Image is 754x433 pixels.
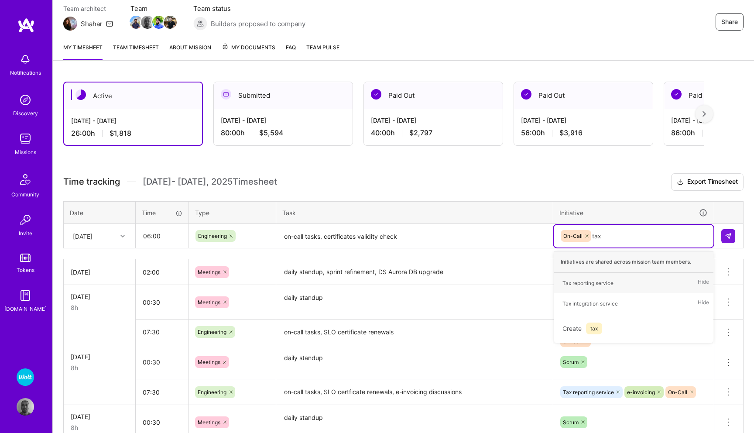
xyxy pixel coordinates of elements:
[198,299,220,306] span: Meetings
[277,286,552,319] textarea: daily standup
[627,389,655,395] span: e-invoicing
[63,43,103,60] a: My timesheet
[721,17,738,26] span: Share
[143,176,277,187] span: [DATE] - [DATE] , 2025 Timesheet
[152,16,165,29] img: Team Member Avatar
[222,43,275,52] span: My Documents
[277,225,552,248] textarea: on-call tasks, certificates validity check
[364,82,503,109] div: Paid Out
[130,15,142,30] a: Team Member Avatar
[81,19,103,28] div: Shahar
[559,128,583,137] span: $3,916
[371,116,496,125] div: [DATE] - [DATE]
[214,82,353,109] div: Submitted
[306,44,339,51] span: Team Pulse
[63,4,113,13] span: Team architect
[371,89,381,100] img: Paid Out
[106,20,113,27] i: icon Mail
[142,15,153,30] a: Team Member Avatar
[563,419,579,426] span: Scrum
[563,233,583,239] span: On-Call
[277,346,552,379] textarea: daily standup
[198,359,220,365] span: Meetings
[521,128,646,137] div: 56:00 h
[11,190,39,199] div: Community
[17,130,34,148] img: teamwork
[63,176,120,187] span: Time tracking
[15,169,36,190] img: Community
[73,231,93,241] div: [DATE]
[17,17,35,33] img: logo
[113,43,159,60] a: Team timesheet
[71,116,195,125] div: [DATE] - [DATE]
[514,82,653,109] div: Paid Out
[136,351,188,374] input: HH:MM
[716,13,744,31] button: Share
[17,91,34,109] img: discovery
[198,269,220,275] span: Meetings
[63,17,77,31] img: Team Architect
[277,260,552,284] textarea: daily standup, sprint refinement, DS Aurora DB upgrade
[71,129,195,138] div: 26:00 h
[193,17,207,31] img: Builders proposed to company
[130,16,143,29] img: Team Member Avatar
[306,43,339,60] a: Team Pulse
[136,261,188,284] input: HH:MM
[563,338,582,344] span: On-Call
[221,128,346,137] div: 80:00 h
[725,233,732,240] img: Submit
[142,208,182,217] div: Time
[668,389,687,395] span: On-Call
[71,363,128,372] div: 8h
[222,43,275,60] a: My Documents
[671,173,744,191] button: Export Timesheet
[277,320,552,344] textarea: on-call tasks, SLO certificate renewals
[164,16,177,29] img: Team Member Avatar
[671,89,682,100] img: Paid Out
[221,89,231,100] img: Submitted
[17,368,34,386] img: Wolt - Fintech: Payments Expansion Team
[169,43,211,60] a: About Mission
[703,111,706,117] img: right
[14,368,36,386] a: Wolt - Fintech: Payments Expansion Team
[559,208,708,218] div: Initiative
[698,277,709,289] span: Hide
[4,304,47,313] div: [DOMAIN_NAME]
[554,251,713,273] div: Initiatives are shared across mission team members.
[136,291,188,314] input: HH:MM
[17,51,34,68] img: bell
[15,148,36,157] div: Missions
[677,178,684,187] i: icon Download
[221,116,346,125] div: [DATE] - [DATE]
[64,82,202,109] div: Active
[193,4,305,13] span: Team status
[198,419,220,426] span: Meetings
[276,201,553,224] th: Task
[521,116,646,125] div: [DATE] - [DATE]
[371,128,496,137] div: 40:00 h
[75,89,86,100] img: Active
[71,268,128,277] div: [DATE]
[17,265,34,275] div: Tokens
[130,4,176,13] span: Team
[19,229,32,238] div: Invite
[698,298,709,309] span: Hide
[71,412,128,421] div: [DATE]
[286,43,296,60] a: FAQ
[10,68,41,77] div: Notifications
[198,389,226,395] span: Engineering
[259,128,283,137] span: $5,594
[721,229,736,243] div: null
[562,278,613,288] div: Tax reporting service
[136,320,188,344] input: HH:MM
[558,318,709,339] div: Create
[17,398,34,416] img: User Avatar
[120,234,125,238] i: icon Chevron
[136,381,188,404] input: HH:MM
[521,89,531,100] img: Paid Out
[71,303,128,312] div: 8h
[71,292,128,301] div: [DATE]
[165,15,176,30] a: Team Member Avatar
[198,233,227,239] span: Engineering
[14,398,36,416] a: User Avatar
